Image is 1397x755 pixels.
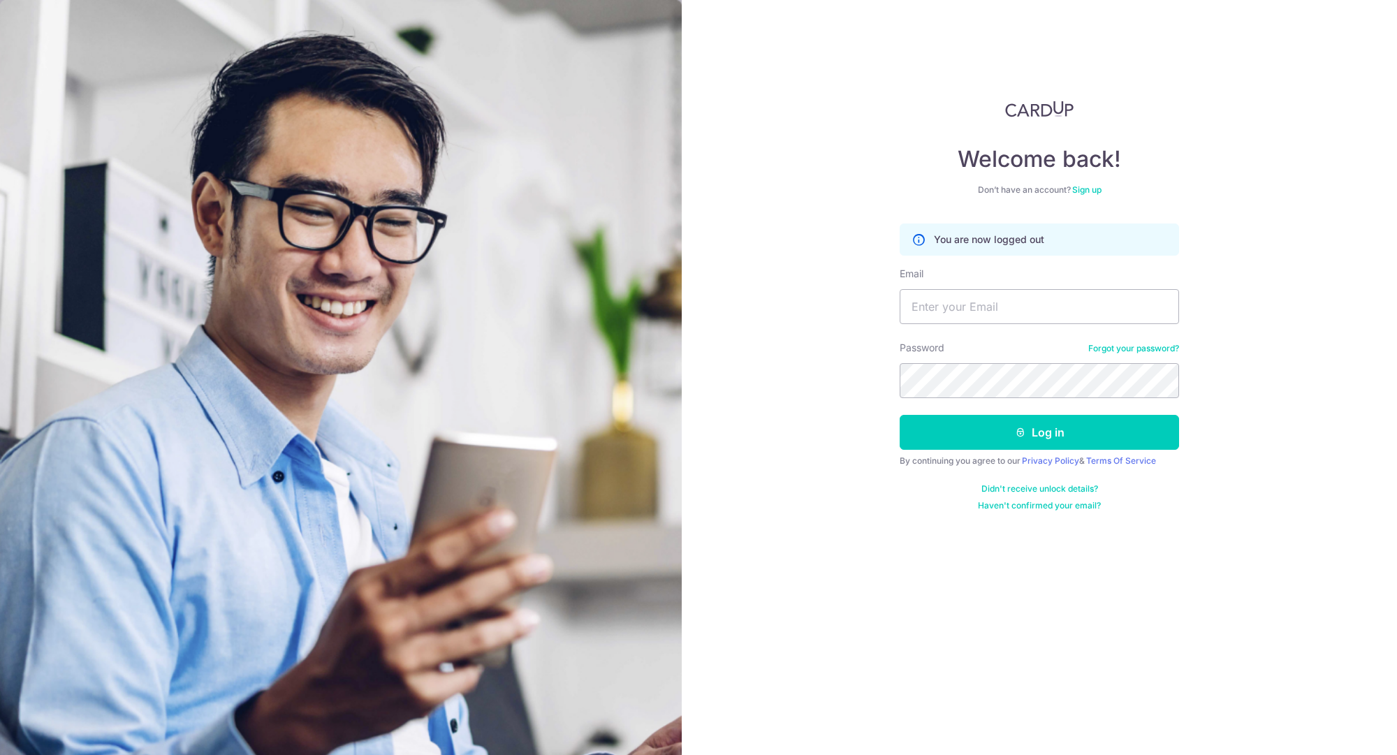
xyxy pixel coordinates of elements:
[900,341,944,355] label: Password
[900,415,1179,450] button: Log in
[900,267,923,281] label: Email
[900,455,1179,467] div: By continuing you agree to our &
[900,145,1179,173] h4: Welcome back!
[1005,101,1074,117] img: CardUp Logo
[1022,455,1079,466] a: Privacy Policy
[900,289,1179,324] input: Enter your Email
[934,233,1044,247] p: You are now logged out
[981,483,1098,494] a: Didn't receive unlock details?
[1072,184,1102,195] a: Sign up
[1088,343,1179,354] a: Forgot your password?
[978,500,1101,511] a: Haven't confirmed your email?
[900,184,1179,196] div: Don’t have an account?
[1086,455,1156,466] a: Terms Of Service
